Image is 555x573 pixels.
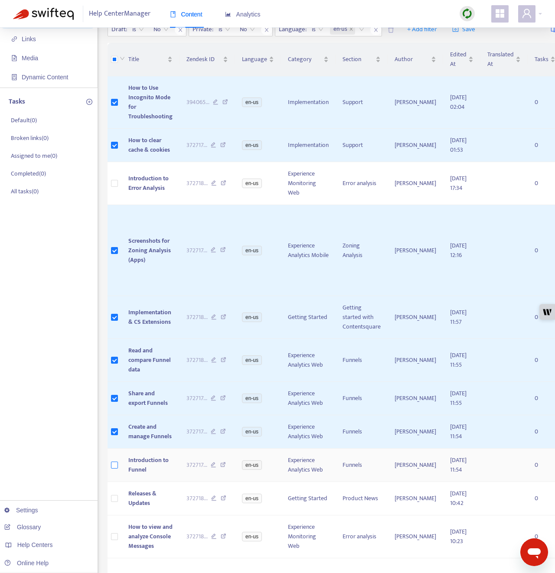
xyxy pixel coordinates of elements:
[330,24,355,35] span: en-us
[281,296,336,339] td: Getting Started
[450,135,467,155] span: [DATE] 01:53
[395,55,429,64] span: Author
[336,515,388,558] td: Error analysis
[17,541,53,548] span: Help Centers
[261,25,272,35] span: close
[186,313,208,322] span: 372718 ...
[333,24,347,35] span: en-us
[388,515,443,558] td: [PERSON_NAME]
[242,140,262,150] span: en-us
[450,388,467,408] span: [DATE] 11:55
[407,24,437,35] span: + Add filter
[225,11,231,17] span: area-chart
[11,55,17,61] span: file-image
[170,11,202,18] span: Content
[128,55,166,64] span: Title
[281,515,336,558] td: Experience Monitoring Web
[242,460,262,470] span: en-us
[281,76,336,129] td: Implementation
[336,449,388,482] td: Funnels
[388,205,443,296] td: [PERSON_NAME]
[275,23,308,36] span: Language :
[388,129,443,162] td: [PERSON_NAME]
[11,169,46,178] p: Completed ( 0 )
[120,56,125,61] span: down
[450,92,467,112] span: [DATE] 02:04
[450,173,467,193] span: [DATE] 17:34
[13,8,74,20] img: Swifteq
[128,173,169,193] span: Introduction to Error Analysis
[128,307,171,327] span: Implementation & CS Extensions
[128,236,171,265] span: Screenshots for Zoning Analysis (Apps)
[336,415,388,449] td: Funnels
[11,151,57,160] p: Assigned to me ( 0 )
[128,488,157,508] span: Releases & Updates
[336,296,388,339] td: Getting started with Contentsquare
[450,455,467,475] span: [DATE] 11:54
[89,6,150,22] span: Help Center Manager
[336,382,388,415] td: Funnels
[4,524,41,531] a: Glossary
[9,97,25,107] p: Tasks
[281,162,336,205] td: Experience Monitoring Web
[242,246,262,255] span: en-us
[11,36,17,42] span: link
[22,55,38,62] span: Media
[242,313,262,322] span: en-us
[186,427,207,436] span: 372717 ...
[128,455,169,475] span: Introduction to Funnel
[281,205,336,296] td: Experience Analytics Mobile
[281,382,336,415] td: Experience Analytics Web
[487,50,514,69] span: Translated At
[281,415,336,449] td: Experience Analytics Web
[4,560,49,566] a: Online Help
[128,83,173,121] span: How to Use Incognito Mode for Troubleshooting
[281,43,336,76] th: Category
[11,187,39,196] p: All tasks ( 0 )
[522,8,532,19] span: user
[225,11,261,18] span: Analytics
[132,23,144,36] span: is
[186,179,208,188] span: 372718 ...
[186,494,208,503] span: 372718 ...
[186,355,208,365] span: 372718 ...
[388,382,443,415] td: [PERSON_NAME]
[336,162,388,205] td: Error analysis
[186,140,207,150] span: 372717 ...
[180,43,235,76] th: Zendesk ID
[235,43,281,76] th: Language
[128,422,172,441] span: Create and manage Funnels
[186,98,209,107] span: 394065 ...
[175,25,186,35] span: close
[480,43,528,76] th: Translated At
[186,532,208,541] span: 372718 ...
[170,11,176,17] span: book
[446,23,482,36] button: saveSave
[495,8,505,19] span: appstore
[388,162,443,205] td: [PERSON_NAME]
[450,527,467,546] span: [DATE] 10:23
[186,394,207,403] span: 372717 ...
[336,129,388,162] td: Support
[336,205,388,296] td: Zoning Analysis
[535,55,548,64] span: Tasks
[388,26,394,33] span: delete
[281,449,336,482] td: Experience Analytics Web
[128,345,171,374] span: Read and compare Funnel data
[312,23,323,36] span: is
[450,50,467,69] span: Edited At
[242,179,262,188] span: en-us
[4,507,38,514] a: Settings
[388,449,443,482] td: [PERSON_NAME]
[388,76,443,129] td: [PERSON_NAME]
[86,99,92,105] span: plus-circle
[388,43,443,76] th: Author
[242,98,262,107] span: en-us
[128,522,173,551] span: How to view and analyze Console Messages
[452,26,459,32] span: save
[242,355,262,365] span: en-us
[450,488,467,508] span: [DATE] 10:42
[242,394,262,403] span: en-us
[370,25,382,35] span: close
[452,24,475,35] span: Save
